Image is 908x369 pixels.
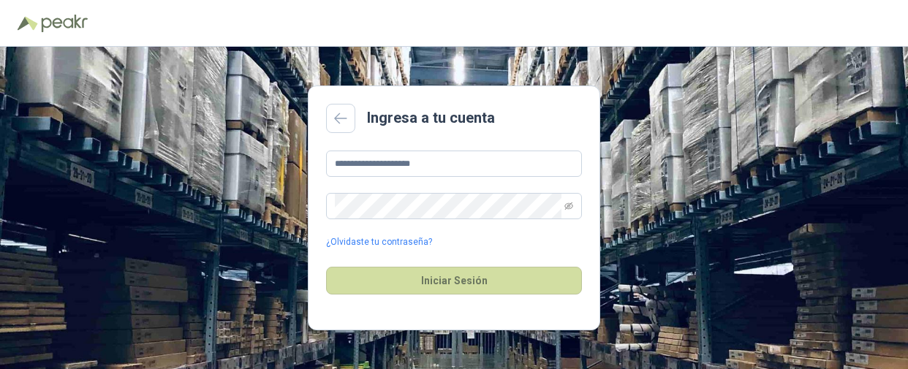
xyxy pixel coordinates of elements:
h2: Ingresa a tu cuenta [367,107,495,129]
img: Logo [18,16,38,31]
button: Iniciar Sesión [326,267,582,294]
span: eye-invisible [564,202,573,210]
a: ¿Olvidaste tu contraseña? [326,235,432,249]
img: Peakr [41,15,88,32]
